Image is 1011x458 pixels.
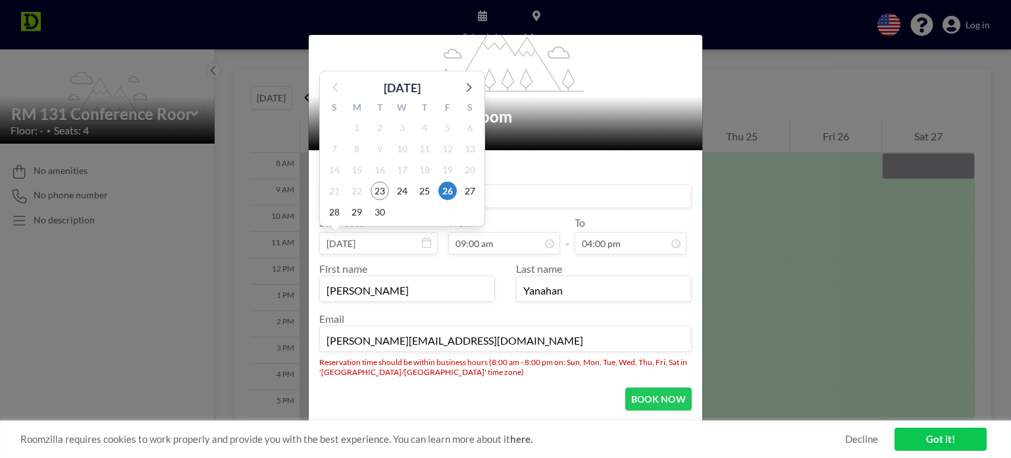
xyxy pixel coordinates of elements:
h2: RM 131 Conference Room [324,107,688,127]
a: here. [510,433,532,445]
a: Got it! [894,428,987,451]
li: Reservation time should be within business hours (8:00 am - 8:00 pm on: Sun, Mon, Tue, Wed, Thu, ... [319,357,692,377]
a: Decline [845,433,878,445]
label: Email [319,312,344,325]
input: Email [320,329,691,351]
g: flex-grow: 1.2; [428,12,584,91]
input: Last name [517,279,691,301]
label: Last name [516,262,562,275]
input: First name [320,279,494,301]
span: Roomzilla requires cookies to work properly and provide you with the best experience. You can lea... [20,433,845,445]
input: Guest reservation [320,185,691,208]
label: First name [319,262,367,275]
span: - [565,221,569,250]
button: BOOK NOW [625,387,692,411]
label: To [575,216,585,229]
